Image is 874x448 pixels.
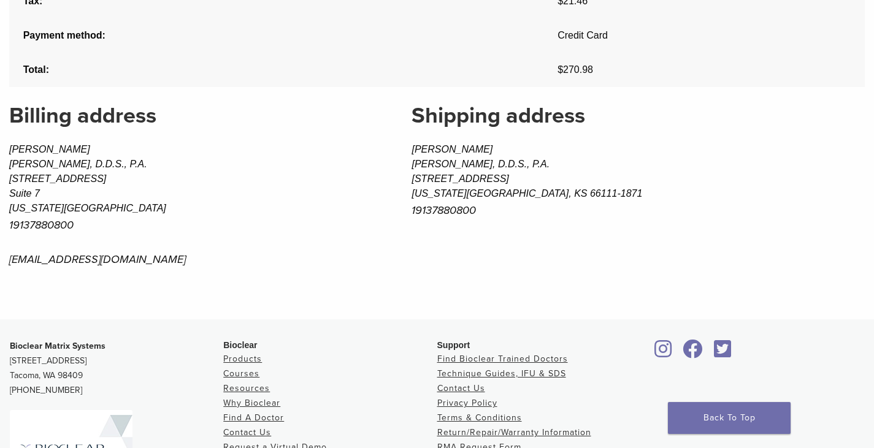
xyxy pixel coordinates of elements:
[10,339,223,398] p: [STREET_ADDRESS] Tacoma, WA 98409 [PHONE_NUMBER]
[558,64,563,75] span: $
[437,383,485,393] a: Contact Us
[437,412,522,423] a: Terms & Conditions
[412,142,865,219] address: [PERSON_NAME] [PERSON_NAME], D.D.S., P.A. [STREET_ADDRESS] [US_STATE][GEOGRAPHIC_DATA], KS 66111-...
[412,201,865,219] p: 19137880800
[9,18,543,53] th: Payment method:
[651,347,677,359] a: Bioclear
[668,402,791,434] a: Back To Top
[223,383,270,393] a: Resources
[9,250,361,268] p: [EMAIL_ADDRESS][DOMAIN_NAME]
[223,354,262,364] a: Products
[437,427,591,438] a: Return/Repair/Warranty Information
[412,101,865,131] h2: Shipping address
[223,368,259,379] a: Courses
[710,347,735,359] a: Bioclear
[9,101,361,131] h2: Billing address
[437,354,568,364] a: Find Bioclear Trained Doctors
[9,216,361,234] p: 19137880800
[10,341,105,351] strong: Bioclear Matrix Systems
[223,412,284,423] a: Find A Doctor
[437,340,470,350] span: Support
[679,347,707,359] a: Bioclear
[558,64,593,75] span: 270.98
[437,398,497,408] a: Privacy Policy
[543,18,865,53] td: Credit Card
[223,340,257,350] span: Bioclear
[437,368,566,379] a: Technique Guides, IFU & SDS
[9,53,543,87] th: Total:
[223,427,271,438] a: Contact Us
[223,398,280,408] a: Why Bioclear
[9,142,361,268] address: [PERSON_NAME] [PERSON_NAME], D.D.S., P.A. [STREET_ADDRESS] Suite 7 [US_STATE][GEOGRAPHIC_DATA]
